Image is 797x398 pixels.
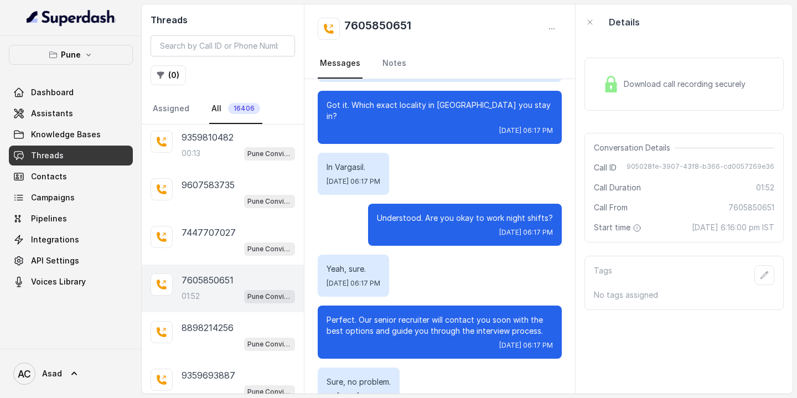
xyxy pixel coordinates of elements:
a: Pipelines [9,209,133,229]
a: Campaigns [9,188,133,208]
text: AC [18,368,31,380]
p: 9359693887 [182,369,235,382]
span: [DATE] 06:17 PM [327,177,380,186]
span: Threads [31,150,64,161]
a: Voices Library [9,272,133,292]
a: Contacts [9,167,133,187]
span: Assistants [31,108,73,119]
nav: Tabs [318,49,562,79]
p: Pune Conviction HR Outbound Assistant [247,196,292,207]
p: Pune [61,48,81,61]
p: Perfect. Our senior recruiter will contact you soon with the best options and guide you through t... [327,314,553,337]
a: Threads [9,146,133,166]
p: No tags assigned [594,290,774,301]
span: Knowledge Bases [31,129,101,140]
span: Asad [42,368,62,379]
span: Conversation Details [594,142,675,153]
a: Knowledge Bases [9,125,133,144]
p: 7447707027 [182,226,236,239]
p: Pune Conviction HR Outbound Assistant [247,244,292,255]
p: Yeah, sure. [327,263,380,275]
p: Pune Conviction HR Outbound Assistant [247,148,292,159]
span: Contacts [31,171,67,182]
a: Notes [380,49,408,79]
span: [DATE] 06:17 PM [327,279,380,288]
a: API Settings [9,251,133,271]
nav: Tabs [151,94,295,124]
p: Pune Conviction HR Outbound Assistant [247,339,292,350]
span: 7605850651 [728,202,774,213]
a: Assistants [9,104,133,123]
a: Dashboard [9,82,133,102]
span: Start time [594,222,644,233]
span: Call Duration [594,182,641,193]
span: Campaigns [31,192,75,203]
span: [DATE] 06:17 PM [499,126,553,135]
p: Sure, no problem. [327,376,391,387]
a: Messages [318,49,363,79]
span: [DATE] 6:16:00 pm IST [692,222,774,233]
a: Assigned [151,94,192,124]
span: Integrations [31,234,79,245]
h2: Threads [151,13,295,27]
span: [DATE] 06:17 PM [499,228,553,237]
span: [DATE] 06:17 PM [499,341,553,350]
p: Understood. Are you okay to work night shifts? [377,213,553,224]
button: (0) [151,65,186,85]
input: Search by Call ID or Phone Number [151,35,295,56]
span: Download call recording securely [624,79,750,90]
span: Voices Library [31,276,86,287]
p: Pune Conviction HR Outbound Assistant [247,386,292,397]
p: 7605850651 [182,273,234,287]
img: light.svg [27,9,116,27]
span: Call ID [594,162,617,173]
span: Dashboard [31,87,74,98]
p: 8898214256 [182,321,234,334]
p: 9607583735 [182,178,235,192]
img: Lock Icon [603,76,619,92]
button: Pune [9,45,133,65]
h2: 7605850651 [344,18,411,40]
p: In Vargasil. [327,162,380,173]
p: Pune Conviction HR Outbound Assistant [247,291,292,302]
span: Pipelines [31,213,67,224]
span: 01:52 [756,182,774,193]
a: Integrations [9,230,133,250]
p: Details [609,15,640,29]
p: 00:13 [182,148,200,159]
span: Call From [594,202,628,213]
span: API Settings [31,255,79,266]
span: 16406 [228,103,260,114]
p: Tags [594,265,612,285]
p: Got it. Which exact locality in [GEOGRAPHIC_DATA] you stay in? [327,100,553,122]
a: All16406 [209,94,262,124]
a: Asad [9,358,133,389]
span: 905028fe-3907-43f8-b366-cd0057269e36 [627,162,774,173]
p: 01:52 [182,291,200,302]
p: 9359810482 [182,131,234,144]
